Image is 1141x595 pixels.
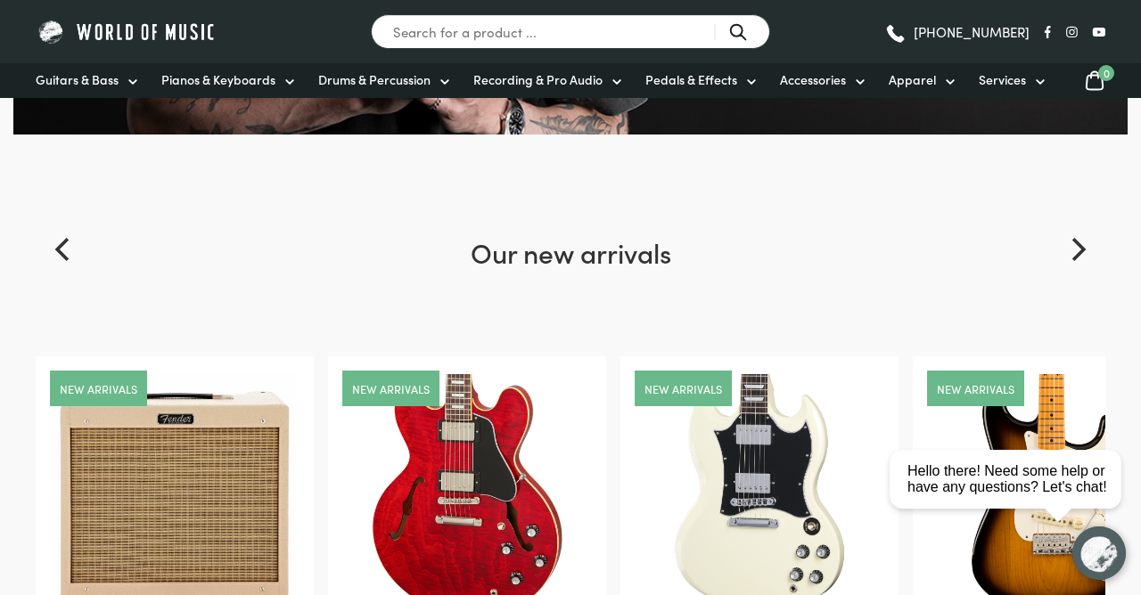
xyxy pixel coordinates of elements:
[161,70,275,89] span: Pianos & Keyboards
[352,383,430,395] a: New arrivals
[371,14,770,49] input: Search for a product ...
[1057,230,1096,269] button: Next
[36,18,218,45] img: World of Music
[889,70,936,89] span: Apparel
[914,25,1030,38] span: [PHONE_NUMBER]
[36,233,1105,356] h2: Our new arrivals
[60,383,137,395] a: New arrivals
[36,70,119,89] span: Guitars & Bass
[979,70,1026,89] span: Services
[473,70,603,89] span: Recording & Pro Audio
[318,70,431,89] span: Drums & Percussion
[937,383,1014,395] a: New arrivals
[1098,65,1114,81] span: 0
[780,70,846,89] span: Accessories
[645,70,737,89] span: Pedals & Effects
[644,383,722,395] a: New arrivals
[884,19,1030,45] a: [PHONE_NUMBER]
[45,230,84,269] button: Previous
[882,399,1141,595] iframe: Chat with our support team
